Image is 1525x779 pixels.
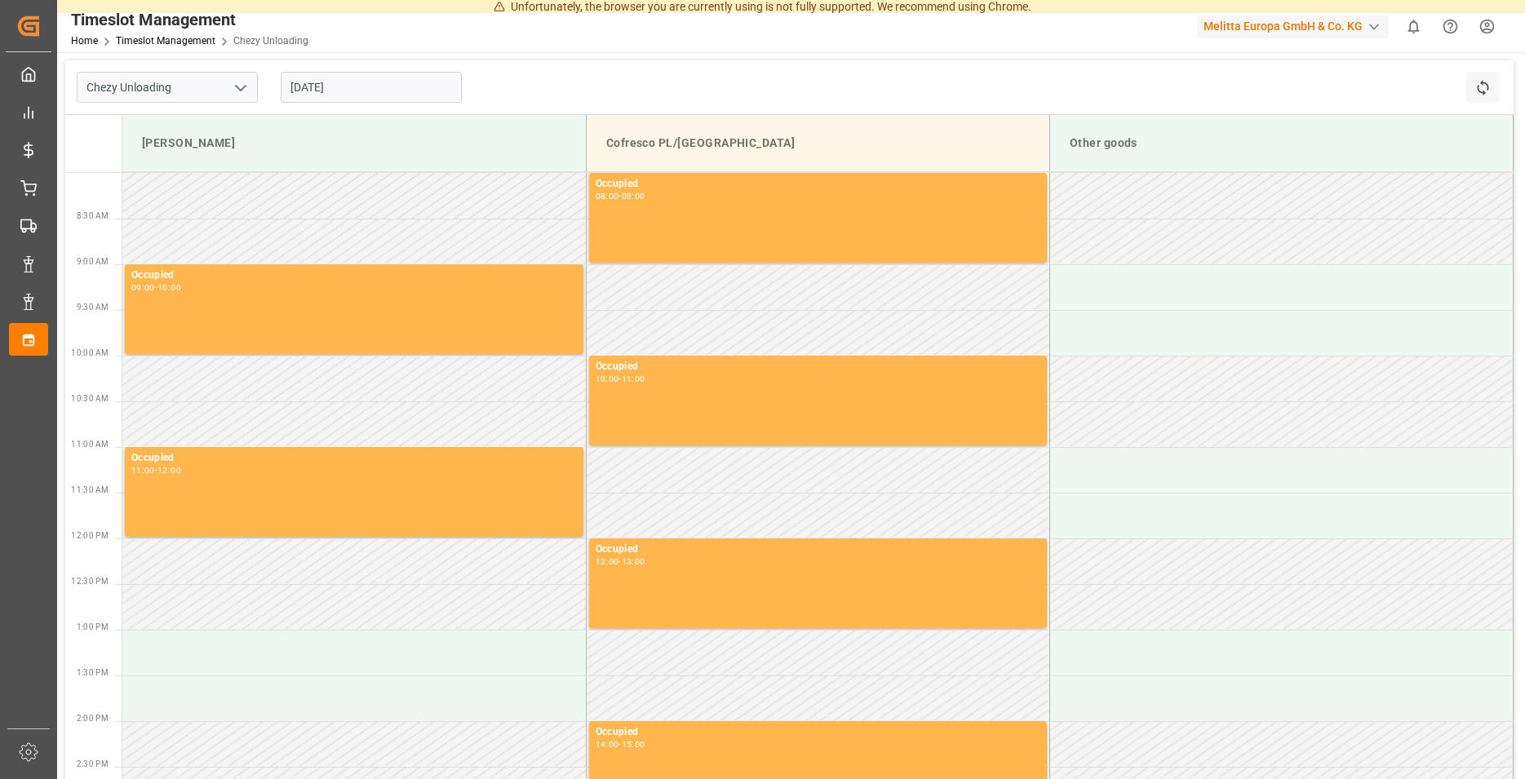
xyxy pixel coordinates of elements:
div: 10:00 [157,284,181,291]
div: Timeslot Management [71,7,308,32]
span: 8:30 AM [77,211,109,220]
div: [PERSON_NAME] [135,128,573,158]
button: Melitta Europa GmbH & Co. KG [1197,11,1395,42]
div: Occupied [131,450,577,467]
div: 12:00 [157,467,181,474]
a: Timeslot Management [116,35,215,46]
input: DD.MM.YYYY [281,72,462,103]
span: 9:00 AM [77,257,109,266]
input: Type to search/select [77,72,258,103]
a: Home [71,35,98,46]
button: open menu [228,75,252,100]
span: 1:30 PM [77,668,109,677]
div: - [155,467,157,474]
div: 08:00 [596,193,619,200]
span: 10:00 AM [71,348,109,357]
div: 11:00 [622,375,645,383]
div: Occupied [596,359,1040,375]
span: 12:00 PM [71,531,109,540]
div: 12:00 [596,558,619,565]
div: - [618,741,621,748]
span: 10:30 AM [71,394,109,403]
span: 9:30 AM [77,303,109,312]
span: 11:30 AM [71,485,109,494]
div: 11:00 [131,467,155,474]
div: Occupied [131,268,577,284]
div: Melitta Europa GmbH & Co. KG [1197,15,1389,38]
div: 14:00 [596,741,619,748]
span: 2:00 PM [77,714,109,723]
div: Cofresco PL/[GEOGRAPHIC_DATA] [600,128,1036,158]
div: Occupied [596,542,1040,558]
div: - [618,375,621,383]
div: - [618,193,621,200]
div: - [618,558,621,565]
span: 11:00 AM [71,440,109,449]
button: Help Center [1432,8,1469,45]
div: 09:00 [131,284,155,291]
div: Occupied [596,176,1040,193]
div: Other goods [1063,128,1500,158]
div: 15:00 [622,741,645,748]
span: 1:00 PM [77,622,109,631]
div: Occupied [596,724,1040,741]
button: show 0 new notifications [1395,8,1432,45]
div: 10:00 [596,375,619,383]
span: 12:30 PM [71,577,109,586]
span: 2:30 PM [77,759,109,768]
div: 09:00 [622,193,645,200]
div: - [155,284,157,291]
div: 13:00 [622,558,645,565]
